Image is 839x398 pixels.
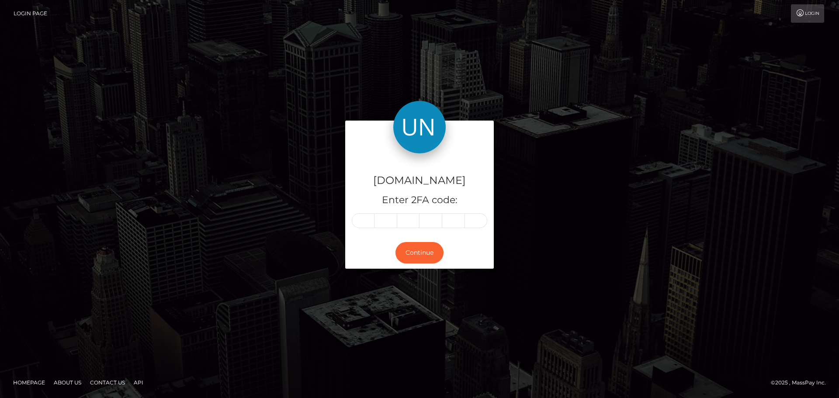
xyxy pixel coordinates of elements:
[10,376,49,389] a: Homepage
[14,4,47,23] a: Login Page
[395,242,444,263] button: Continue
[130,376,147,389] a: API
[50,376,85,389] a: About Us
[771,378,832,388] div: © 2025 , MassPay Inc.
[791,4,824,23] a: Login
[352,173,487,188] h4: [DOMAIN_NAME]
[87,376,128,389] a: Contact Us
[352,194,487,207] h5: Enter 2FA code:
[393,101,446,153] img: Unlockt.me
